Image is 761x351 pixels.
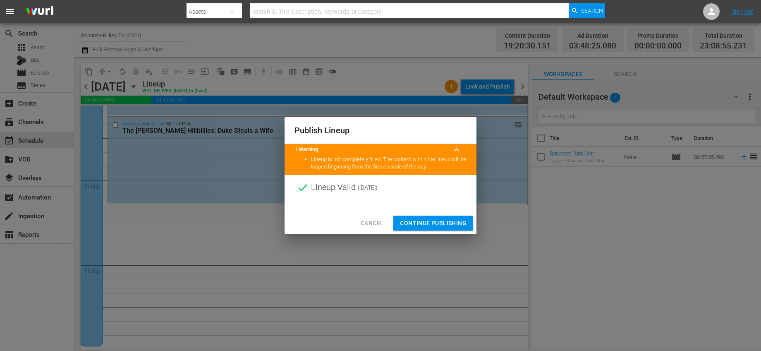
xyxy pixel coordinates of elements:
[294,124,467,137] h2: Publish Lineup
[393,216,473,231] button: Continue Publishing
[447,140,467,160] button: keyboard_arrow_up
[358,181,378,194] span: ( [DATE] )
[5,7,15,17] span: menu
[732,8,753,15] a: Sign Out
[400,218,467,228] span: Continue Publishing
[311,156,467,171] li: Lineup is not completely filled. The content within the lineup will be looped beginning from the ...
[361,218,383,228] span: Cancel
[285,175,476,200] div: Lineup Valid
[294,146,447,154] title: 1 Warning
[452,145,462,155] span: keyboard_arrow_up
[20,2,60,22] img: ans4CAIJ8jUAAAAAAAAAAAAAAAAAAAAAAAAgQb4GAAAAAAAAAAAAAAAAAAAAAAAAJMjXAAAAAAAAAAAAAAAAAAAAAAAAgAT5G...
[581,3,603,18] span: Search
[354,216,390,231] button: Cancel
